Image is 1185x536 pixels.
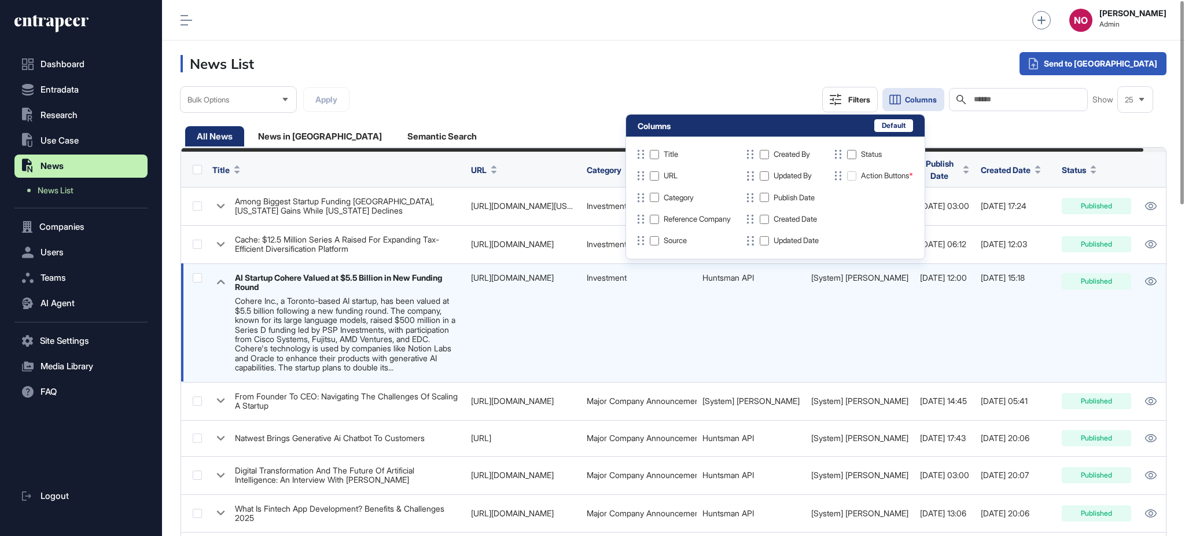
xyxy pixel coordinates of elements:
[664,171,678,180] div: URL
[41,60,84,69] span: Dashboard
[41,85,79,94] span: Entradata
[702,273,754,282] a: Huntsman API
[664,236,687,245] div: Source
[41,299,75,308] span: AI Agent
[920,434,969,443] div: [DATE] 17:43
[471,396,554,406] a: [URL][DOMAIN_NAME]
[664,215,731,223] div: Reference Company
[920,240,969,249] div: [DATE] 06:12
[664,193,694,202] div: Category
[905,96,937,104] span: Columns
[702,508,754,518] a: Huntsman API
[981,164,1041,176] button: Created Date
[1062,505,1131,522] div: Published
[1099,9,1166,18] strong: [PERSON_NAME]
[702,470,754,480] a: Huntsman API
[920,157,969,182] button: Publish Date
[981,240,1050,249] div: [DATE] 12:03
[14,355,148,378] button: Media Library
[587,164,632,176] button: Category
[235,434,425,443] div: Natwest Brings Generative Ai Chatbot To Customers
[981,164,1031,176] span: Created Date
[41,111,78,120] span: Research
[235,466,459,485] div: Digital Transformation And The Future Of Artificial Intelligence: An Interview With [PERSON_NAME]
[246,126,393,146] div: News in [GEOGRAPHIC_DATA]
[702,433,754,443] a: Huntsman API
[587,397,691,406] div: Major Company Announcement
[14,155,148,178] button: News
[811,470,908,480] a: [System] [PERSON_NAME]
[774,150,810,159] div: Created By
[1020,52,1166,75] div: Send to [GEOGRAPHIC_DATA]
[861,171,913,180] div: Action Buttons
[774,215,817,223] div: Created Date
[1062,164,1096,176] button: Status
[861,150,882,159] div: Status
[40,336,89,346] span: Site Settings
[14,266,148,289] button: Teams
[1125,96,1134,104] span: 25
[811,508,908,518] a: [System] [PERSON_NAME]
[664,150,678,159] div: Title
[587,240,691,249] div: Investment, Major Company Announcement
[774,193,815,202] div: Publish Date
[41,273,66,282] span: Teams
[38,186,73,195] span: News List
[212,164,240,176] button: Title
[181,55,254,72] h3: News List
[920,201,969,211] div: [DATE] 03:00
[1092,95,1113,104] span: Show
[187,96,229,104] span: Bulk Options
[471,164,487,176] span: URL
[822,87,878,112] button: Filters
[1062,467,1131,483] div: Published
[1062,393,1131,409] div: Published
[41,387,57,397] span: FAQ
[14,104,148,127] button: Research
[981,273,1050,282] div: [DATE] 15:18
[1069,9,1092,32] div: NO
[41,136,79,145] span: Use Case
[14,380,148,403] button: FAQ
[212,164,230,176] span: Title
[471,508,554,518] a: [URL][DOMAIN_NAME]
[14,484,148,508] a: Logout
[702,396,800,406] a: [System] [PERSON_NAME]
[920,157,959,182] span: Publish Date
[920,397,969,406] div: [DATE] 14:45
[14,329,148,353] button: Site Settings
[471,273,554,282] a: [URL][DOMAIN_NAME]
[1099,20,1166,28] span: Admin
[235,504,459,523] div: What Is Fintech App Development? Benefits & Challenges 2025
[587,434,691,443] div: Major Company Announcement, Partnership
[14,292,148,315] button: AI Agent
[981,509,1050,518] div: [DATE] 20:06
[811,433,908,443] a: [System] [PERSON_NAME]
[471,164,497,176] button: URL
[882,88,944,111] button: Columns
[981,201,1050,211] div: [DATE] 17:24
[471,201,597,211] a: [URL][DOMAIN_NAME][US_STATE]
[14,78,148,101] button: Entradata
[39,222,84,232] span: Companies
[235,392,459,411] div: From Founder To CEO: Navigating The Challenges Of Scaling A Startup
[848,95,870,104] div: Filters
[235,296,459,372] div: Cohere Inc., a Toronto-based AI startup, has been valued at $5.5 billion following a new funding ...
[41,161,64,171] span: News
[874,119,913,132] button: Default
[1062,198,1131,214] div: Published
[235,197,459,216] div: Among Biggest Startup Funding [GEOGRAPHIC_DATA], [US_STATE] Gains While [US_STATE] Declines
[981,434,1050,443] div: [DATE] 20:06
[14,215,148,238] button: Companies
[587,201,691,211] div: Investment, Market Update
[981,471,1050,480] div: [DATE] 20:07
[14,129,148,152] button: Use Case
[1062,273,1131,289] div: Published
[41,491,69,501] span: Logout
[774,236,819,245] div: Updated Date
[587,509,691,518] div: Major Company Announcement
[1062,164,1086,176] span: Status
[41,362,93,371] span: Media Library
[638,122,671,130] div: Columns
[14,53,148,76] a: Dashboard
